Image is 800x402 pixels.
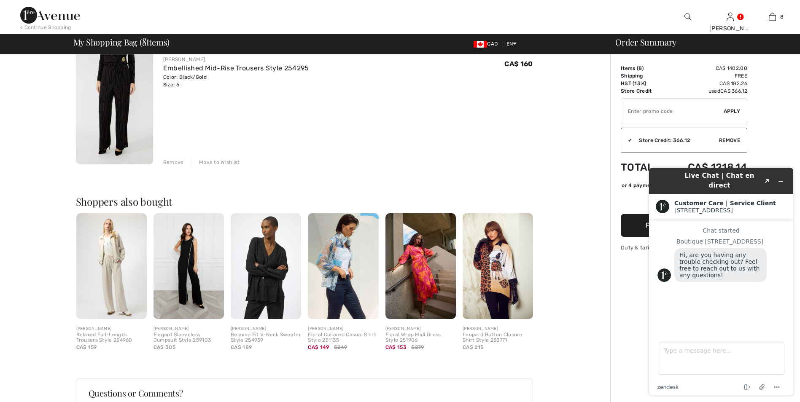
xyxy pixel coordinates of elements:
iframe: PayPal-paypal [621,192,747,211]
div: Move to Wishlist [192,158,240,166]
div: Store Credit: 366.12 [632,137,719,144]
td: Store Credit [621,87,665,95]
img: My Bag [769,12,776,22]
div: Relaxed Full-Length Trousers Style 254960 [76,332,147,344]
td: CA$ 1218.14 [665,153,747,182]
a: Embellished Mid-Rise Trousers Style 254295 [163,64,309,72]
td: Free [665,72,747,80]
span: My Shopping Bag ( Items) [73,38,170,46]
div: [PERSON_NAME] [709,24,751,33]
span: Remove [719,137,740,144]
span: CA$ 153 [385,344,407,350]
span: $279 [411,343,424,351]
div: Order Summary [605,38,795,46]
div: or 4 payments of with [622,182,747,189]
span: CAD [474,41,501,47]
img: Relaxed Full-Length Trousers Style 254960 [76,213,147,319]
div: [PERSON_NAME] [463,326,533,332]
span: EN [506,41,517,47]
span: 8 [638,65,642,71]
td: CA$ 182.26 [665,80,747,87]
div: Floral Wrap Midi Dress Style 251906 [385,332,456,344]
span: CA$ 189 [231,344,252,350]
img: Canadian Dollar [474,41,487,48]
span: CA$ 366.12 [720,88,747,94]
span: 8 [142,36,146,47]
img: My Info [727,12,734,22]
div: Color: Black/Gold Size: 6 [163,73,309,88]
a: 8 [752,12,793,22]
span: CA$ 149 [308,344,329,350]
span: $249 [334,343,347,351]
img: Floral Collared Casual Shirt Style 251135 [308,213,378,319]
span: CA$ 160 [504,60,533,68]
img: Leopard Button Closure Shirt Style 253771 [463,213,533,319]
img: Elegant Sleeveless Jumpsuit Style 259103 [154,213,224,319]
div: Remove [163,158,184,166]
td: Items ( ) [621,64,665,72]
input: Promo code [621,99,724,124]
td: HST (13%) [621,80,665,87]
span: 8 [780,13,784,21]
img: 1ère Avenue [20,7,80,24]
img: search the website [684,12,692,22]
div: [PERSON_NAME] [76,326,147,332]
div: Floral Collared Casual Shirt Style 251135 [308,332,378,344]
td: Total [621,153,665,182]
img: Embellished Mid-Rise Trousers Style 254295 [76,48,153,164]
a: Sign In [727,13,734,21]
span: CA$ 305 [154,344,175,350]
div: Elegant Sleeveless Jumpsuit Style 259103 [154,332,224,344]
td: CA$ 1402.00 [665,64,747,72]
div: ✔ [621,137,632,144]
td: used [665,87,747,95]
span: Apply [724,107,741,115]
span: Chat [19,6,36,13]
div: Relaxed Fit V-Neck Sweater Style 254939 [231,332,301,344]
button: Proceed to Payment [621,214,747,237]
div: Duty & tariff-free | Uninterrupted shipping [621,244,747,252]
div: Leopard Button Closure Shirt Style 253771 [463,332,533,344]
div: [PERSON_NAME] [385,326,456,332]
span: CA$ 159 [76,344,97,350]
h2: Shoppers also bought [76,196,540,206]
div: [PERSON_NAME] [154,326,224,332]
img: Relaxed Fit V-Neck Sweater Style 254939 [231,213,301,319]
div: [PERSON_NAME] [163,56,309,63]
iframe: Find more information here [642,161,800,402]
img: Floral Wrap Midi Dress Style 251906 [385,213,456,319]
h3: Questions or Comments? [89,389,520,397]
div: [PERSON_NAME] [231,326,301,332]
span: CA$ 215 [463,344,483,350]
div: < Continue Shopping [20,24,71,31]
div: [PERSON_NAME] [308,326,378,332]
div: or 4 payments ofCA$ 304.54withSezzle Click to learn more about Sezzle [621,182,747,192]
td: Shipping [621,72,665,80]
